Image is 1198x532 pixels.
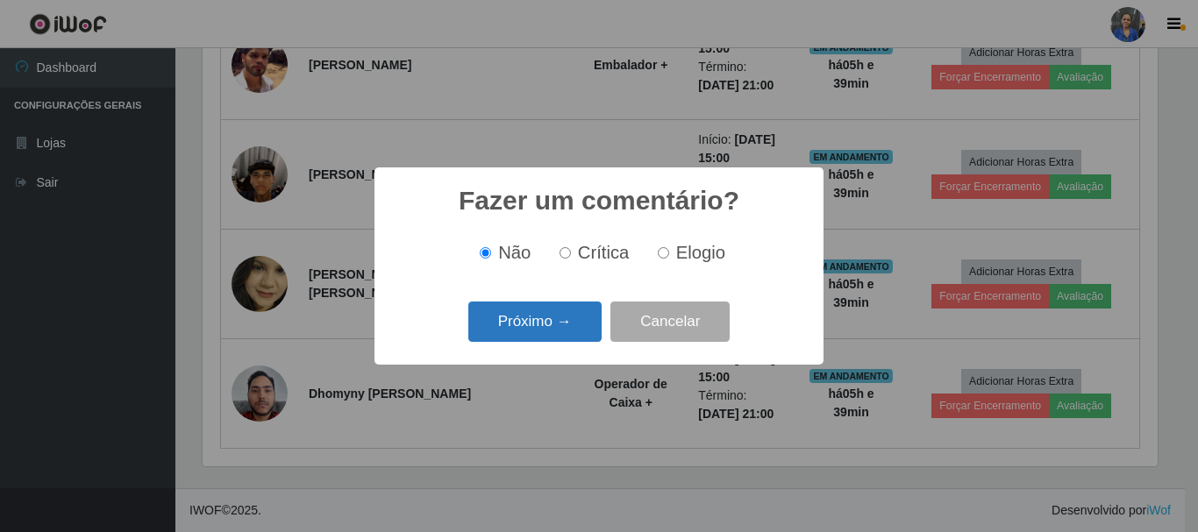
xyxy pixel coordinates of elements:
h2: Fazer um comentário? [459,185,739,216]
input: Não [480,247,491,259]
button: Cancelar [610,301,730,343]
span: Crítica [578,243,630,262]
input: Crítica [560,247,571,259]
span: Elogio [676,243,725,262]
span: Não [498,243,531,262]
button: Próximo → [468,301,602,343]
input: Elogio [658,247,669,259]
